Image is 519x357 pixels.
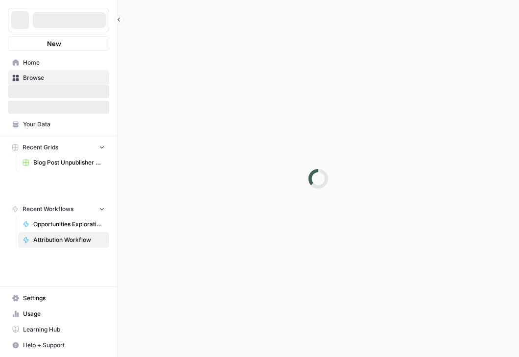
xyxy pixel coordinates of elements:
[8,117,109,132] a: Your Data
[8,290,109,306] a: Settings
[8,140,109,155] button: Recent Grids
[8,306,109,322] a: Usage
[23,58,105,67] span: Home
[18,155,109,170] a: Blog Post Unpublisher Grid (master)
[23,205,73,214] span: Recent Workflows
[33,236,105,244] span: Attribution Workflow
[8,202,109,216] button: Recent Workflows
[18,216,109,232] a: Opportunities Exploration Workflow
[33,158,105,167] span: Blog Post Unpublisher Grid (master)
[33,220,105,229] span: Opportunities Exploration Workflow
[8,70,109,86] a: Browse
[23,309,105,318] span: Usage
[8,322,109,337] a: Learning Hub
[23,341,105,350] span: Help + Support
[23,294,105,303] span: Settings
[47,39,61,48] span: New
[23,325,105,334] span: Learning Hub
[23,143,58,152] span: Recent Grids
[23,73,105,82] span: Browse
[23,120,105,129] span: Your Data
[8,55,109,71] a: Home
[8,337,109,353] button: Help + Support
[8,36,109,51] button: New
[18,232,109,248] a: Attribution Workflow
